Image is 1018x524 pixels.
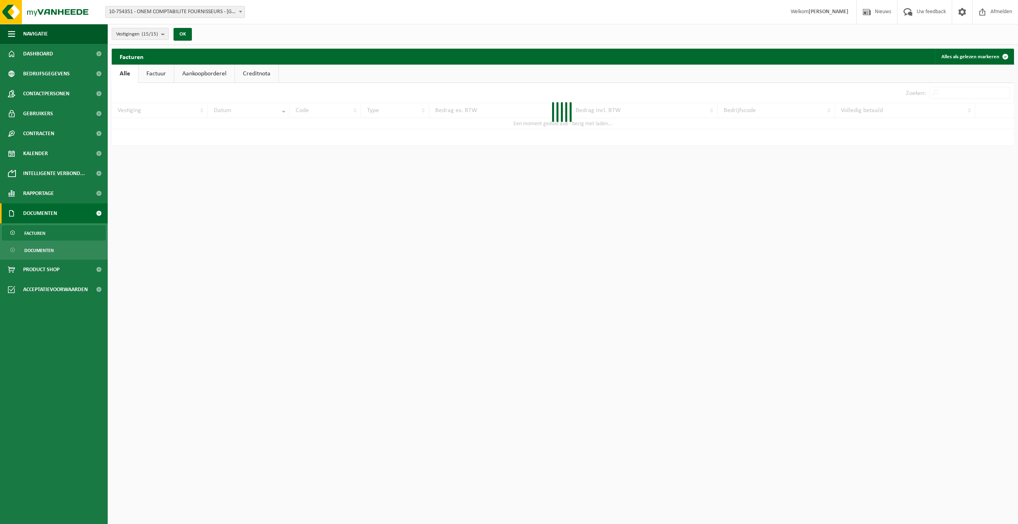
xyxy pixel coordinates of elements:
span: Bedrijfsgegevens [23,64,70,84]
a: Alle [112,65,138,83]
a: Facturen [2,225,106,240]
a: Documenten [2,242,106,258]
span: Intelligente verbond... [23,164,85,183]
button: Vestigingen(15/15) [112,28,169,40]
span: 10-754351 - ONEM COMPTABILITE FOURNISSEURS - BRUXELLES [105,6,245,18]
span: Facturen [24,226,45,241]
span: Contracten [23,124,54,144]
span: Contactpersonen [23,84,69,104]
span: Rapportage [23,183,54,203]
span: Product Shop [23,260,59,280]
strong: [PERSON_NAME] [809,9,848,15]
span: Navigatie [23,24,48,44]
span: Vestigingen [116,28,158,40]
h2: Facturen [112,49,152,64]
span: Dashboard [23,44,53,64]
button: Alles als gelezen markeren [935,49,1013,65]
count: (15/15) [142,32,158,37]
span: Kalender [23,144,48,164]
span: Documenten [23,203,57,223]
span: Gebruikers [23,104,53,124]
span: Acceptatievoorwaarden [23,280,88,299]
a: Aankoopborderel [174,65,235,83]
span: Documenten [24,243,54,258]
button: OK [174,28,192,41]
span: 10-754351 - ONEM COMPTABILITE FOURNISSEURS - BRUXELLES [106,6,245,18]
a: Creditnota [235,65,278,83]
a: Factuur [138,65,174,83]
